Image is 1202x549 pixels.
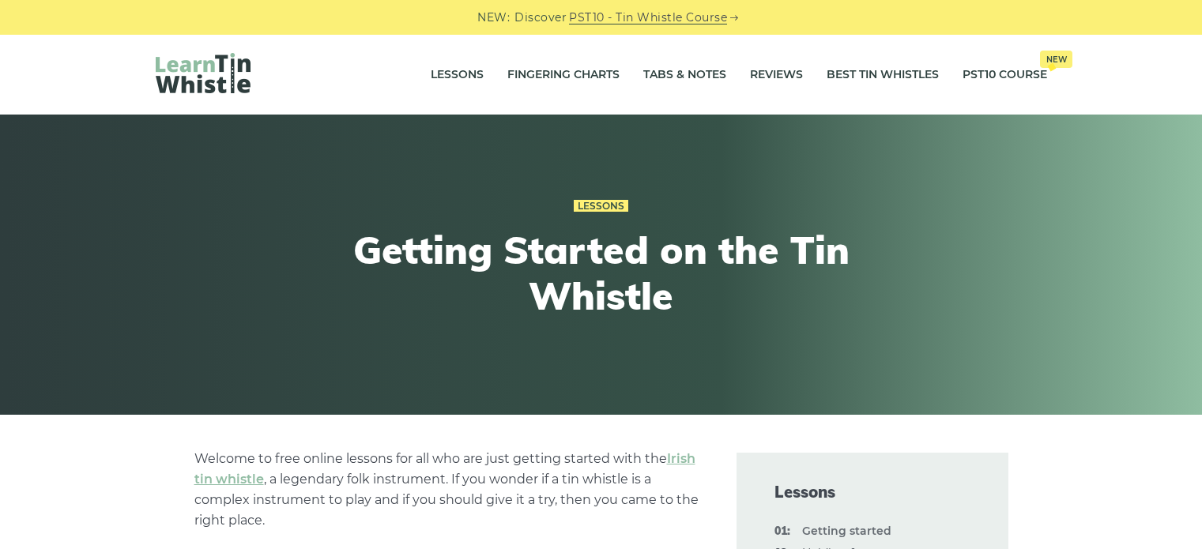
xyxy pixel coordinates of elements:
[750,55,803,95] a: Reviews
[311,227,892,318] h1: Getting Started on the Tin Whistle
[774,481,970,503] span: Lessons
[774,522,790,541] span: 01:
[827,55,939,95] a: Best Tin Whistles
[574,200,628,212] a: Lessons
[963,55,1047,95] a: PST10 CourseNew
[802,524,891,538] strong: Getting started
[1040,51,1072,68] span: New
[507,55,620,95] a: Fingering Charts
[194,449,699,531] p: Welcome to free online lessons for all who are just getting started with the , a legendary folk i...
[156,53,251,93] img: LearnTinWhistle.com
[643,55,726,95] a: Tabs & Notes
[431,55,484,95] a: Lessons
